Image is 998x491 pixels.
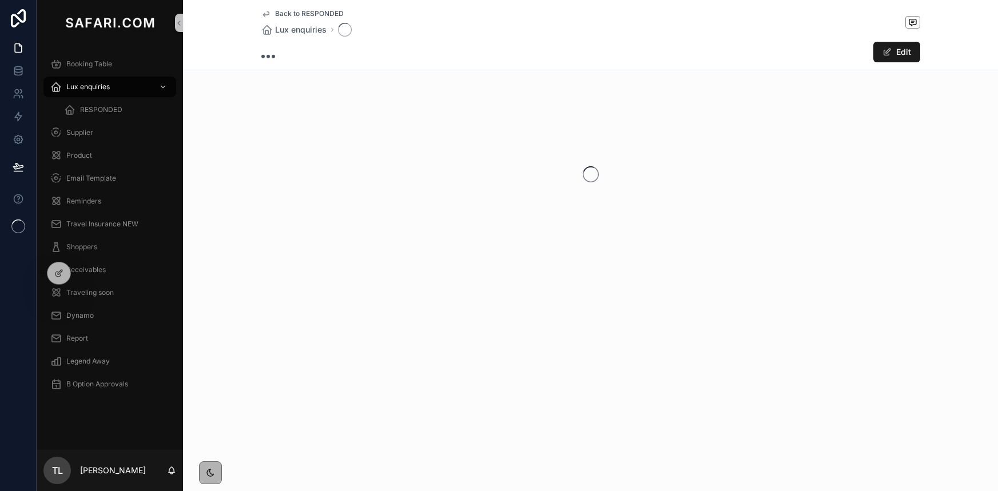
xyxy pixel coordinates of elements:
span: B Option Approvals [66,380,128,389]
span: Report [66,334,88,343]
span: Receivables [66,265,106,274]
a: Reminders [43,191,176,211]
span: Lux enquiries [66,82,110,91]
span: Product [66,151,92,160]
a: Traveling soon [43,282,176,303]
a: Travel Insurance NEW [43,214,176,234]
p: [PERSON_NAME] [80,465,146,476]
a: Product [43,145,176,166]
a: Back to RESPONDED [261,9,344,18]
span: Supplier [66,128,93,137]
span: RESPONDED [80,105,122,114]
a: RESPONDED [57,99,176,120]
a: Legend Away [43,351,176,372]
a: Supplier [43,122,176,143]
a: Report [43,328,176,349]
a: Dynamo [43,305,176,326]
img: App logo [63,14,157,32]
span: Traveling soon [66,288,114,297]
a: B Option Approvals [43,374,176,394]
a: Lux enquiries [43,77,176,97]
span: Travel Insurance NEW [66,219,138,229]
span: Legend Away [66,357,110,366]
span: Dynamo [66,311,94,320]
span: Email Template [66,174,116,183]
div: scrollable content [37,46,183,409]
span: Booking Table [66,59,112,69]
a: Receivables [43,260,176,280]
span: Reminders [66,197,101,206]
span: Lux enquiries [275,24,327,35]
button: Edit [873,42,920,62]
span: TL [52,464,63,477]
a: Lux enquiries [261,24,327,35]
a: Booking Table [43,54,176,74]
a: Shoppers [43,237,176,257]
span: Shoppers [66,242,97,252]
span: Back to RESPONDED [275,9,344,18]
a: Email Template [43,168,176,189]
